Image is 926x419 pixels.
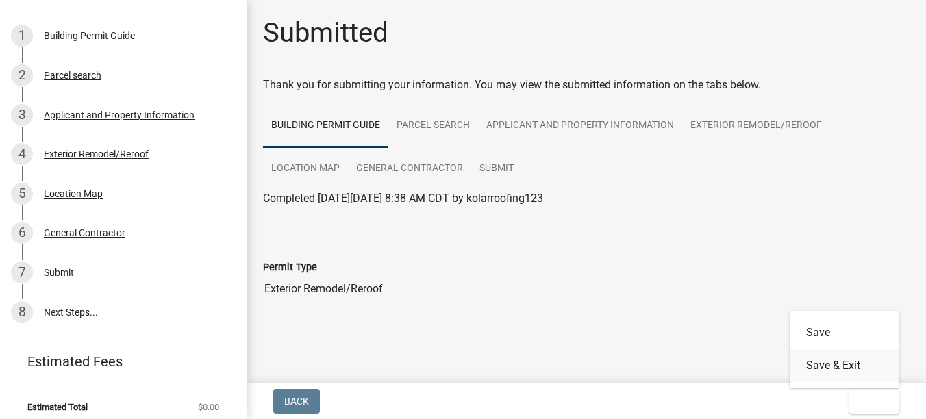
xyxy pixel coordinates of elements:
[388,104,478,148] a: Parcel search
[44,228,125,238] div: General Contractor
[11,348,225,375] a: Estimated Fees
[11,64,33,86] div: 2
[849,389,899,414] button: Exit
[44,149,149,159] div: Exterior Remodel/Reroof
[273,389,320,414] button: Back
[11,104,33,126] div: 3
[198,403,219,411] span: $0.00
[44,31,135,40] div: Building Permit Guide
[263,77,910,93] div: Thank you for submitting your information. You may view the submitted information on the tabs below.
[44,71,101,80] div: Parcel search
[11,25,33,47] div: 1
[471,147,522,191] a: Submit
[682,104,830,148] a: Exterior Remodel/Reroof
[11,183,33,205] div: 5
[790,311,899,388] div: Exit
[11,301,33,323] div: 8
[11,262,33,283] div: 7
[284,396,309,407] span: Back
[44,110,195,120] div: Applicant and Property Information
[44,189,103,199] div: Location Map
[790,316,899,349] button: Save
[11,222,33,244] div: 6
[478,104,682,148] a: Applicant and Property Information
[790,349,899,382] button: Save & Exit
[27,403,88,411] span: Estimated Total
[263,147,348,191] a: Location Map
[11,143,33,165] div: 4
[263,192,543,205] span: Completed [DATE][DATE] 8:38 AM CDT by kolarroofing123
[348,147,471,191] a: General Contractor
[44,268,74,277] div: Submit
[263,104,388,148] a: Building Permit Guide
[263,263,317,272] label: Permit Type
[860,396,880,407] span: Exit
[263,16,388,49] h1: Submitted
